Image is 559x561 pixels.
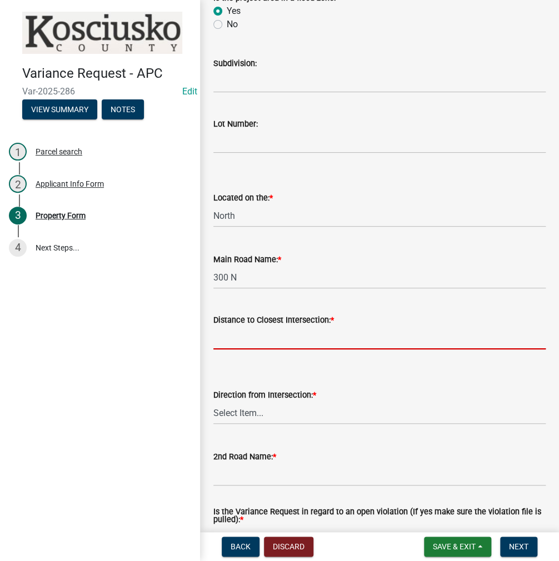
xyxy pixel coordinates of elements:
[102,99,144,119] button: Notes
[22,12,182,54] img: Kosciusko County, Indiana
[9,175,27,193] div: 2
[213,317,334,324] label: Distance to Closest Intersection:
[500,537,537,557] button: Next
[222,537,259,557] button: Back
[9,207,27,224] div: 3
[9,239,27,257] div: 4
[36,148,82,156] div: Parcel search
[213,508,546,524] label: Is the Variance Request in regard to an open violation (If yes make sure the violation file is pu...
[22,106,97,114] wm-modal-confirm: Summary
[227,18,238,31] label: No
[22,99,97,119] button: View Summary
[509,542,528,551] span: Next
[213,392,316,399] label: Direction from Intersection:
[213,194,273,202] label: Located on the:
[36,180,104,188] div: Applicant Info Form
[22,66,191,82] h4: Variance Request - APC
[22,86,178,97] span: Var-2025-286
[231,542,251,551] span: Back
[9,143,27,161] div: 1
[182,86,197,97] a: Edit
[102,106,144,114] wm-modal-confirm: Notes
[424,537,491,557] button: Save & Exit
[213,121,258,128] label: Lot Number:
[227,4,241,18] label: Yes
[36,212,86,219] div: Property Form
[433,542,476,551] span: Save & Exit
[213,453,276,461] label: 2nd Road Name:
[227,526,241,539] label: Yes
[213,256,281,264] label: Main Road Name:
[182,86,197,97] wm-modal-confirm: Edit Application Number
[213,60,257,68] label: Subdivision:
[264,537,313,557] button: Discard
